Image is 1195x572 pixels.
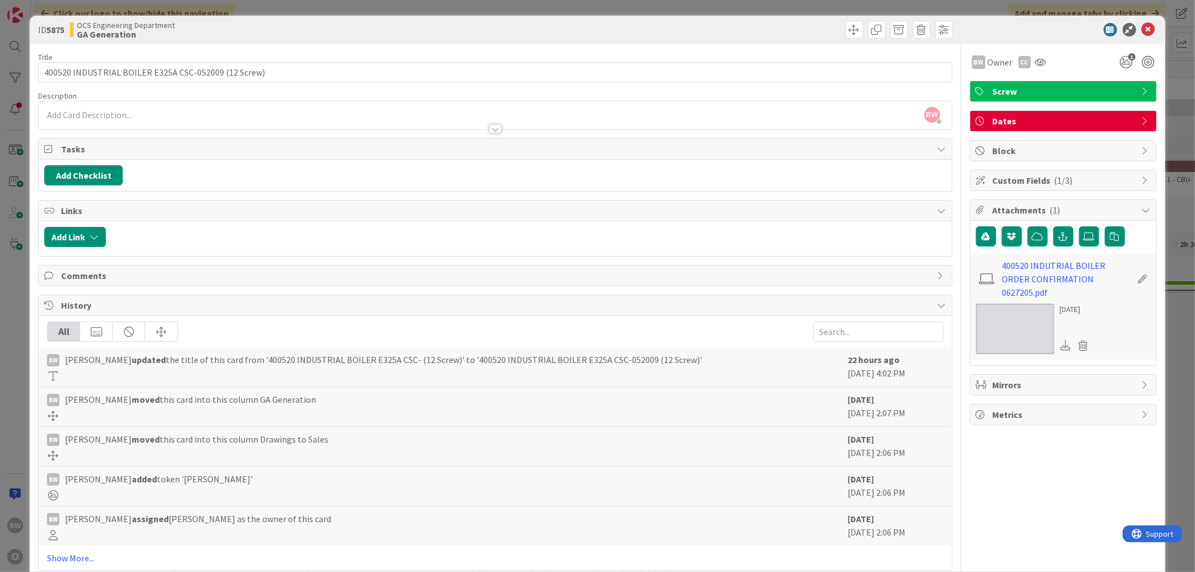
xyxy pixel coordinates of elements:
[132,513,169,524] b: assigned
[38,91,77,101] span: Description
[132,434,160,445] b: moved
[993,85,1136,98] span: Screw
[47,24,64,35] b: 5875
[61,142,931,156] span: Tasks
[848,512,943,540] div: [DATE] 2:06 PM
[848,434,875,445] b: [DATE]
[132,394,160,405] b: moved
[61,269,931,282] span: Comments
[1002,259,1132,299] a: 400520 INDUTRIAL BOILER ORDER CONFIRMATION 0627205.pdf
[993,114,1136,128] span: Dates
[848,473,875,485] b: [DATE]
[77,21,175,30] span: OCS Engineering Department
[993,144,1136,157] span: Block
[813,322,943,342] input: Search...
[47,434,59,446] div: BW
[132,473,157,485] b: added
[38,52,53,62] label: Title
[1050,204,1061,216] span: ( 1 )
[848,353,943,381] div: [DATE] 4:02 PM
[1060,304,1092,315] div: [DATE]
[47,513,59,526] div: BW
[44,227,106,247] button: Add Link
[132,354,166,365] b: updated
[61,204,931,217] span: Links
[848,394,875,405] b: [DATE]
[47,394,59,406] div: BW
[47,551,943,565] a: Show More...
[972,55,985,69] div: BW
[1128,53,1136,61] span: 1
[1060,338,1072,353] div: Download
[924,107,940,123] span: BW
[38,62,952,82] input: type card name here...
[848,433,943,461] div: [DATE] 2:06 PM
[993,408,1136,421] span: Metrics
[47,473,59,486] div: BW
[77,30,175,39] b: GA Generation
[65,393,316,406] span: [PERSON_NAME] this card into this column GA Generation
[61,299,931,312] span: History
[47,354,59,366] div: BW
[44,165,123,185] button: Add Checklist
[48,322,80,341] div: All
[65,512,331,526] span: [PERSON_NAME] [PERSON_NAME] as the owner of this card
[65,353,702,366] span: [PERSON_NAME] the title of this card from '400520 INDUSTRIAL BOILER E325A CSC- (12 Screw)' to '40...
[848,354,900,365] b: 22 hours ago
[1054,175,1073,186] span: ( 1/3 )
[993,378,1136,392] span: Mirrors
[848,393,943,421] div: [DATE] 2:07 PM
[65,433,328,446] span: [PERSON_NAME] this card into this column Drawings to Sales
[993,174,1136,187] span: Custom Fields
[24,2,51,15] span: Support
[38,23,64,36] span: ID
[65,472,253,486] span: [PERSON_NAME] token '[PERSON_NAME]'
[848,513,875,524] b: [DATE]
[993,203,1136,217] span: Attachments
[1019,56,1031,68] div: CC
[848,472,943,500] div: [DATE] 2:06 PM
[988,55,1013,69] span: Owner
